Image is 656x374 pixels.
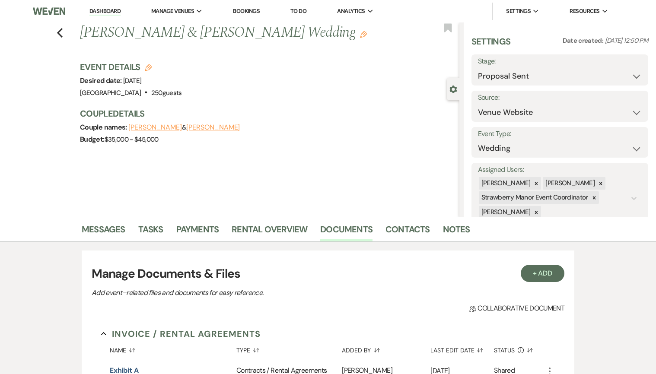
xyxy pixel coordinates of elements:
span: Collaborative document [469,303,564,314]
span: [DATE] [123,76,141,85]
button: Invoice / Rental Agreements [101,327,261,340]
span: Status [494,347,515,353]
div: Strawberry Manor Event Coordinator [479,191,589,204]
label: Event Type: [478,128,642,140]
a: Tasks [138,222,163,241]
h3: Manage Documents & Files [92,265,564,283]
button: Close lead details [449,85,457,93]
a: Contacts [385,222,430,241]
h1: [PERSON_NAME] & [PERSON_NAME] Wedding [80,22,380,43]
p: Add event–related files and documents for easy reference. [92,287,394,298]
span: Couple names: [80,123,128,132]
span: [GEOGRAPHIC_DATA] [80,89,141,97]
h3: Couple Details [80,108,451,120]
div: [PERSON_NAME] [543,177,596,190]
button: Name [110,340,236,357]
span: Budget: [80,135,105,144]
span: Analytics [337,7,365,16]
span: Manage Venues [151,7,194,16]
button: Added By [342,340,430,357]
button: Status [494,340,545,357]
a: Messages [82,222,125,241]
button: [PERSON_NAME] [186,124,240,131]
div: [PERSON_NAME] [479,177,532,190]
span: $35,000 - $45,000 [105,135,159,144]
a: Dashboard [89,7,121,16]
span: [DATE] 12:50 PM [605,36,648,45]
button: [PERSON_NAME] [128,124,182,131]
button: Edit [360,30,367,38]
span: Date created: [563,36,605,45]
h3: Settings [471,35,511,54]
span: & [128,123,240,132]
label: Assigned Users: [478,164,642,176]
button: Type [236,340,342,357]
a: Payments [176,222,219,241]
h3: Event Details [80,61,182,73]
a: Bookings [233,7,260,15]
a: Notes [443,222,470,241]
span: 250 guests [151,89,182,97]
span: Desired date: [80,76,123,85]
div: [PERSON_NAME] [479,206,532,219]
button: Last Edit Date [430,340,494,357]
label: Source: [478,92,642,104]
a: To Do [290,7,306,15]
button: + Add [521,265,565,282]
a: Rental Overview [232,222,307,241]
label: Stage: [478,55,642,68]
a: Documents [320,222,373,241]
img: Weven Logo [33,2,65,20]
span: Settings [506,7,531,16]
span: Resources [570,7,599,16]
